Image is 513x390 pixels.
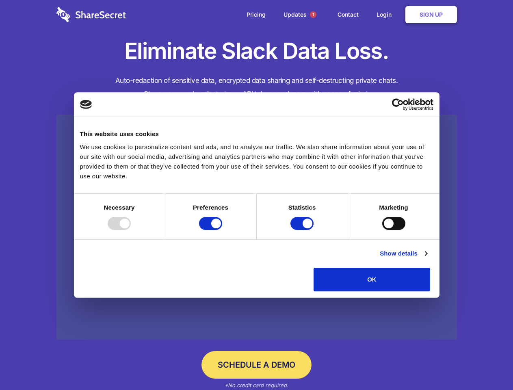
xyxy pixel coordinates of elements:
strong: Statistics [288,204,316,211]
strong: Necessary [104,204,135,211]
div: This website uses cookies [80,129,433,139]
a: Contact [329,2,367,27]
a: Login [368,2,404,27]
a: Pricing [238,2,274,27]
div: We use cookies to personalize content and ads, and to analyze our traffic. We also share informat... [80,142,433,181]
h4: Auto-redaction of sensitive data, encrypted data sharing and self-destructing private chats. Shar... [56,74,457,101]
a: Sign Up [405,6,457,23]
img: logo-wordmark-white-trans-d4663122ce5f474addd5e946df7df03e33cb6a1c49d2221995e7729f52c070b2.svg [56,7,126,22]
img: logo [80,100,92,109]
em: *No credit card required. [225,382,288,388]
button: OK [314,268,430,291]
h1: Eliminate Slack Data Loss. [56,37,457,66]
span: 1 [310,11,316,18]
strong: Preferences [193,204,228,211]
a: Usercentrics Cookiebot - opens in a new window [362,98,433,110]
a: Wistia video thumbnail [56,115,457,340]
a: Show details [380,249,427,258]
a: Schedule a Demo [201,351,312,379]
strong: Marketing [379,204,408,211]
